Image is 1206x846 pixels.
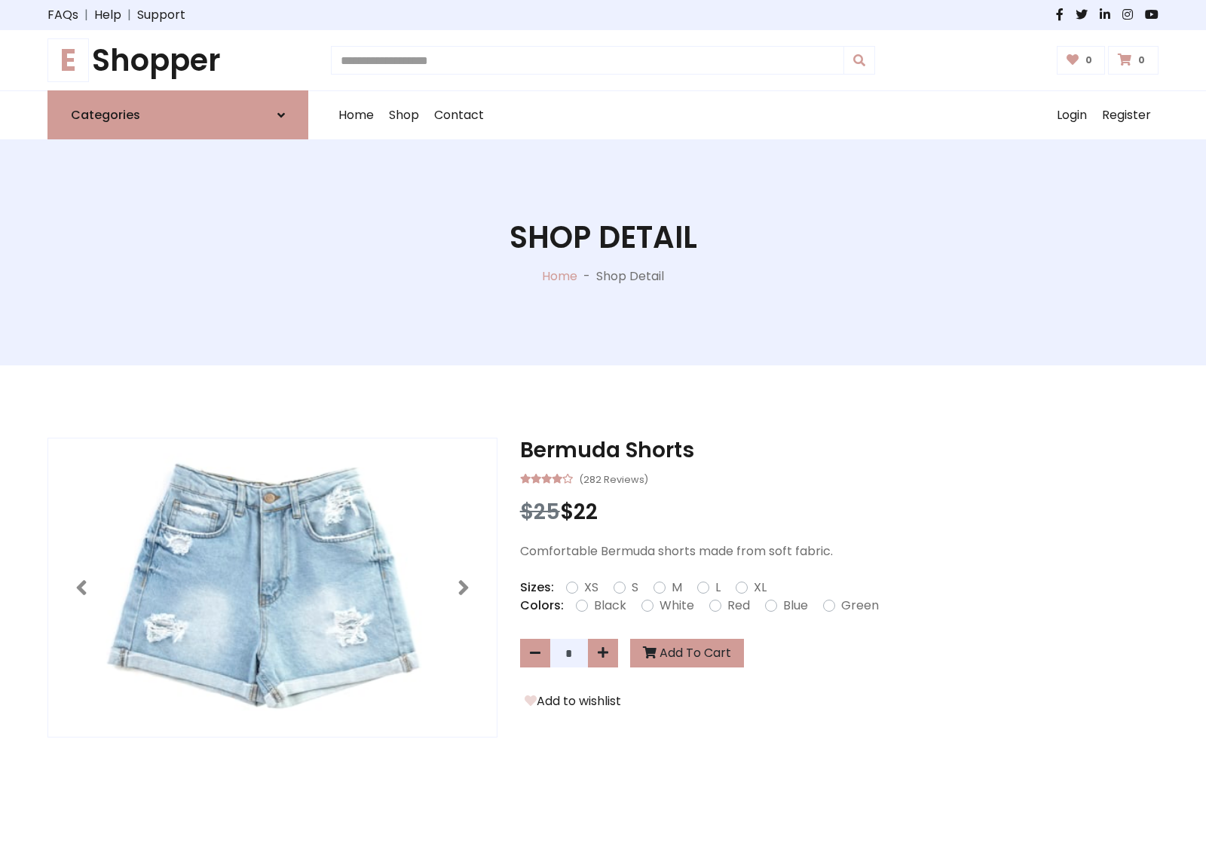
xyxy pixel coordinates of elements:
a: Home [542,267,577,285]
label: Red [727,597,750,615]
label: XL [754,579,767,597]
label: M [672,579,682,597]
a: Contact [427,91,491,139]
a: 0 [1057,46,1106,75]
label: XS [584,579,598,597]
h3: $ [520,499,1159,525]
small: (282 Reviews) [579,469,648,487]
a: Login [1049,91,1094,139]
a: EShopper [47,42,308,78]
img: Image [48,438,497,737]
a: Home [331,91,381,139]
a: FAQs [47,6,78,24]
label: L [715,579,721,597]
span: $25 [520,497,560,527]
label: S [632,579,638,597]
a: Support [137,6,185,24]
span: 0 [1134,53,1149,67]
span: 0 [1082,53,1096,67]
h1: Shopper [47,42,308,78]
a: Shop [381,91,427,139]
label: Blue [783,597,808,615]
p: - [577,267,596,286]
span: | [78,6,94,24]
label: Black [594,597,626,615]
p: Colors: [520,597,564,615]
span: E [47,38,89,82]
a: Categories [47,90,308,139]
p: Sizes: [520,579,554,597]
h3: Bermuda Shorts [520,438,1159,463]
p: Comfortable Bermuda shorts made from soft fabric. [520,542,1159,560]
a: 0 [1108,46,1159,75]
a: Register [1094,91,1159,139]
button: Add To Cart [630,639,744,667]
h1: Shop Detail [510,219,697,255]
p: Shop Detail [596,267,664,286]
span: 22 [574,497,598,527]
label: Green [841,597,879,615]
h6: Categories [71,108,140,122]
span: | [121,6,137,24]
button: Add to wishlist [520,692,626,711]
label: White [660,597,694,615]
a: Help [94,6,121,24]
